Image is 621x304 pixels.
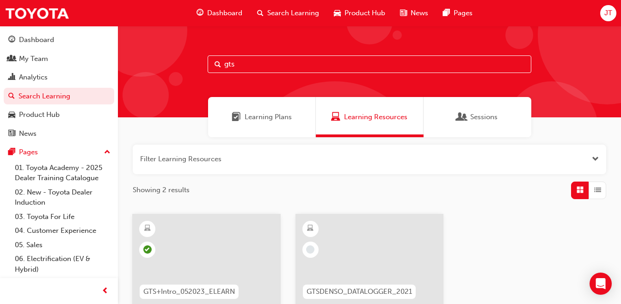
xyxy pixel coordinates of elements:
[19,35,54,45] div: Dashboard
[4,30,114,144] button: DashboardMy TeamAnalyticsSearch LearningProduct HubNews
[4,144,114,161] button: Pages
[232,112,241,122] span: Learning Plans
[4,106,114,123] a: Product Hub
[344,112,407,122] span: Learning Resources
[334,7,341,19] span: car-icon
[104,146,111,158] span: up-icon
[267,8,319,18] span: Search Learning
[590,273,612,295] div: Open Intercom Messenger
[11,238,114,252] a: 05. Sales
[8,36,15,44] span: guage-icon
[307,223,314,235] span: learningResourceType_ELEARNING-icon
[8,55,15,63] span: people-icon
[19,147,38,158] div: Pages
[424,97,531,137] a: SessionsSessions
[11,252,114,276] a: 06. Electrification (EV & Hybrid)
[411,8,428,18] span: News
[208,97,316,137] a: Learning PlansLearning Plans
[245,112,292,122] span: Learning Plans
[143,245,152,254] span: learningRecordVerb_PASS-icon
[11,210,114,224] a: 03. Toyota For Life
[470,112,498,122] span: Sessions
[331,112,340,122] span: Learning Resources
[577,185,584,195] span: Grid
[600,5,616,21] button: JT
[4,50,114,67] a: My Team
[215,59,221,70] span: Search
[8,73,15,82] span: chart-icon
[604,8,612,18] span: JT
[594,185,601,195] span: List
[4,125,114,142] a: News
[592,154,599,164] button: Open the filter
[307,286,412,297] span: GTSDENSO_DATALOGGER_2021
[8,111,15,119] span: car-icon
[8,148,15,157] span: pages-icon
[189,4,250,23] a: guage-iconDashboard
[4,88,114,105] a: Search Learning
[143,286,235,297] span: GTS+Intro_052023_ELEARN
[316,97,424,137] a: Learning ResourcesLearning Resources
[197,7,203,19] span: guage-icon
[326,4,393,23] a: car-iconProduct Hub
[457,112,467,122] span: Sessions
[436,4,480,23] a: pages-iconPages
[250,4,326,23] a: search-iconSearch Learning
[19,128,37,139] div: News
[393,4,436,23] a: news-iconNews
[11,276,114,291] a: 07. Parts21 Certification
[443,7,450,19] span: pages-icon
[454,8,473,18] span: Pages
[4,31,114,49] a: Dashboard
[19,54,48,64] div: My Team
[5,3,69,24] img: Trak
[133,185,190,195] span: Showing 2 results
[11,185,114,210] a: 02. New - Toyota Dealer Induction
[208,55,531,73] input: Search...
[11,224,114,238] a: 04. Customer Experience
[4,69,114,86] a: Analytics
[8,92,15,101] span: search-icon
[11,161,114,185] a: 01. Toyota Academy - 2025 Dealer Training Catalogue
[306,245,314,254] span: learningRecordVerb_NONE-icon
[8,130,15,138] span: news-icon
[102,286,109,297] span: prev-icon
[207,8,242,18] span: Dashboard
[257,7,264,19] span: search-icon
[19,109,60,120] div: Product Hub
[19,72,48,83] div: Analytics
[400,7,407,19] span: news-icon
[144,223,151,235] span: learningResourceType_ELEARNING-icon
[344,8,385,18] span: Product Hub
